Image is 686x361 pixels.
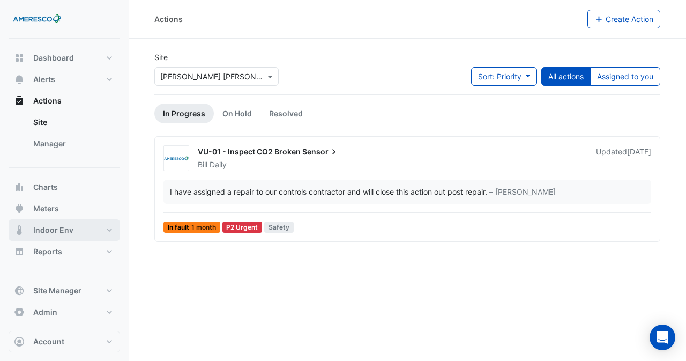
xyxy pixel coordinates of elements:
span: – [PERSON_NAME] [489,186,556,197]
label: Site [154,51,168,63]
span: Admin [33,307,57,318]
app-icon: Indoor Env [14,225,25,235]
span: Indoor Env [33,225,73,235]
img: Company Logo [13,9,61,30]
button: Charts [9,176,120,198]
div: Updated [596,146,651,170]
span: Meters [33,203,59,214]
div: Actions [9,112,120,159]
button: Actions [9,90,120,112]
span: VU-01 - Inspect CO2 Broken [198,147,301,156]
div: I have assigned a repair to our controls contractor and will close this action out post repair. [170,186,487,197]
a: Resolved [260,104,311,123]
a: Manager [25,133,120,154]
span: Actions [33,95,62,106]
span: Create Action [606,14,653,24]
span: Alerts [33,74,55,85]
button: Admin [9,301,120,323]
app-icon: Charts [14,182,25,193]
app-icon: Site Manager [14,285,25,296]
span: In fault [163,222,220,233]
button: Assigned to you [590,67,660,86]
span: Sat 28-Jun-2025 04:20 AEST [627,147,651,156]
app-icon: Dashboard [14,53,25,63]
a: In Progress [154,104,214,123]
button: Account [9,331,120,352]
button: All actions [541,67,591,86]
button: Sort: Priority [471,67,537,86]
span: Sort: Priority [478,72,521,81]
app-icon: Actions [14,95,25,106]
span: Account [33,336,64,347]
img: Ameresco [164,153,189,164]
span: Safety [264,222,294,233]
a: On Hold [214,104,260,123]
button: Meters [9,198,120,219]
span: Reports [33,246,62,257]
app-icon: Alerts [14,74,25,85]
span: Site Manager [33,285,81,296]
span: 1 month [191,224,216,231]
app-icon: Meters [14,203,25,214]
app-icon: Reports [14,246,25,257]
button: Create Action [587,10,661,28]
span: Dashboard [33,53,74,63]
button: Dashboard [9,47,120,69]
app-icon: Admin [14,307,25,318]
button: Indoor Env [9,219,120,241]
a: Site [25,112,120,133]
span: Daily [210,159,227,170]
div: Open Intercom Messenger [650,325,675,350]
span: Sensor [302,146,339,157]
div: P2 Urgent [222,222,263,233]
button: Reports [9,241,120,262]
button: Alerts [9,69,120,90]
div: Actions [154,13,183,25]
button: Site Manager [9,280,120,301]
span: Charts [33,182,58,193]
span: Bill [198,160,207,169]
